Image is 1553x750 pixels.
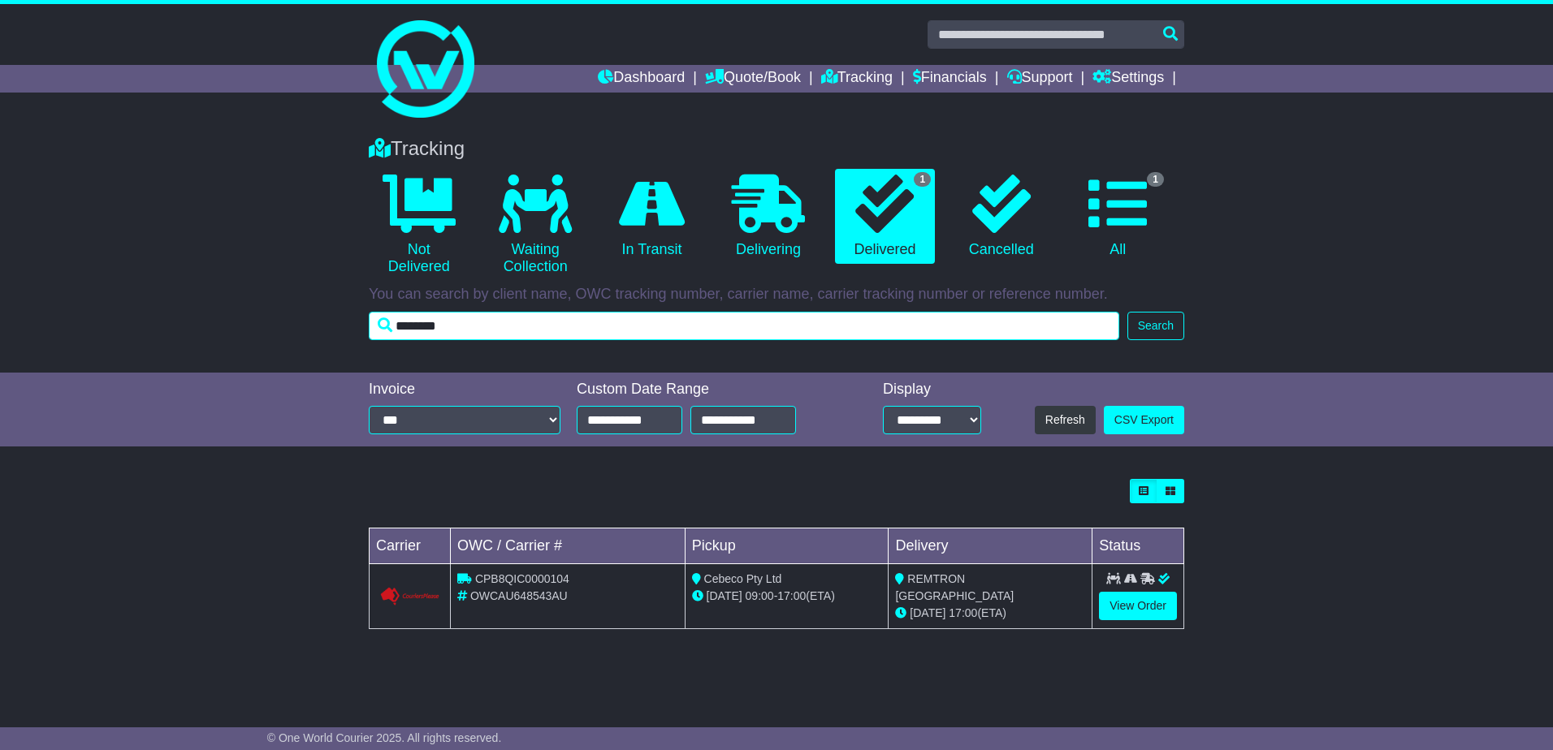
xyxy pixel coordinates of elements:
span: CPB8QIC0000104 [475,572,569,585]
span: 1 [1147,172,1164,187]
button: Refresh [1035,406,1096,434]
a: Not Delivered [369,169,469,282]
a: Dashboard [598,65,685,93]
a: Quote/Book [705,65,801,93]
a: CSV Export [1104,406,1184,434]
a: View Order [1099,592,1177,620]
button: Search [1127,312,1184,340]
a: In Transit [602,169,702,265]
span: 17:00 [777,589,806,602]
span: Cebeco Pty Ltd [704,572,782,585]
span: [DATE] [707,589,742,602]
span: REMTRON [GEOGRAPHIC_DATA] [895,572,1014,602]
a: Support [1007,65,1073,93]
div: Invoice [369,381,560,399]
a: 1 All [1068,169,1168,265]
td: OWC / Carrier # [451,528,686,564]
span: [DATE] [910,606,945,619]
td: Status [1092,528,1184,564]
div: Custom Date Range [577,381,837,399]
a: Waiting Collection [485,169,585,282]
td: Pickup [685,528,889,564]
div: (ETA) [895,605,1085,622]
a: Financials [913,65,987,93]
td: Delivery [889,528,1092,564]
a: Delivering [718,169,818,265]
span: © One World Courier 2025. All rights reserved. [267,731,502,744]
a: Cancelled [951,169,1051,265]
div: Tracking [361,137,1192,161]
div: - (ETA) [692,588,882,605]
a: Settings [1092,65,1164,93]
span: OWCAU648543AU [470,589,568,602]
td: Carrier [370,528,451,564]
p: You can search by client name, OWC tracking number, carrier name, carrier tracking number or refe... [369,286,1184,304]
span: 1 [914,172,931,187]
img: GetCarrierServiceLogo [379,587,440,606]
a: 1 Delivered [835,169,935,265]
div: Display [883,381,981,399]
a: Tracking [821,65,893,93]
span: 17:00 [949,606,977,619]
span: 09:00 [746,589,774,602]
